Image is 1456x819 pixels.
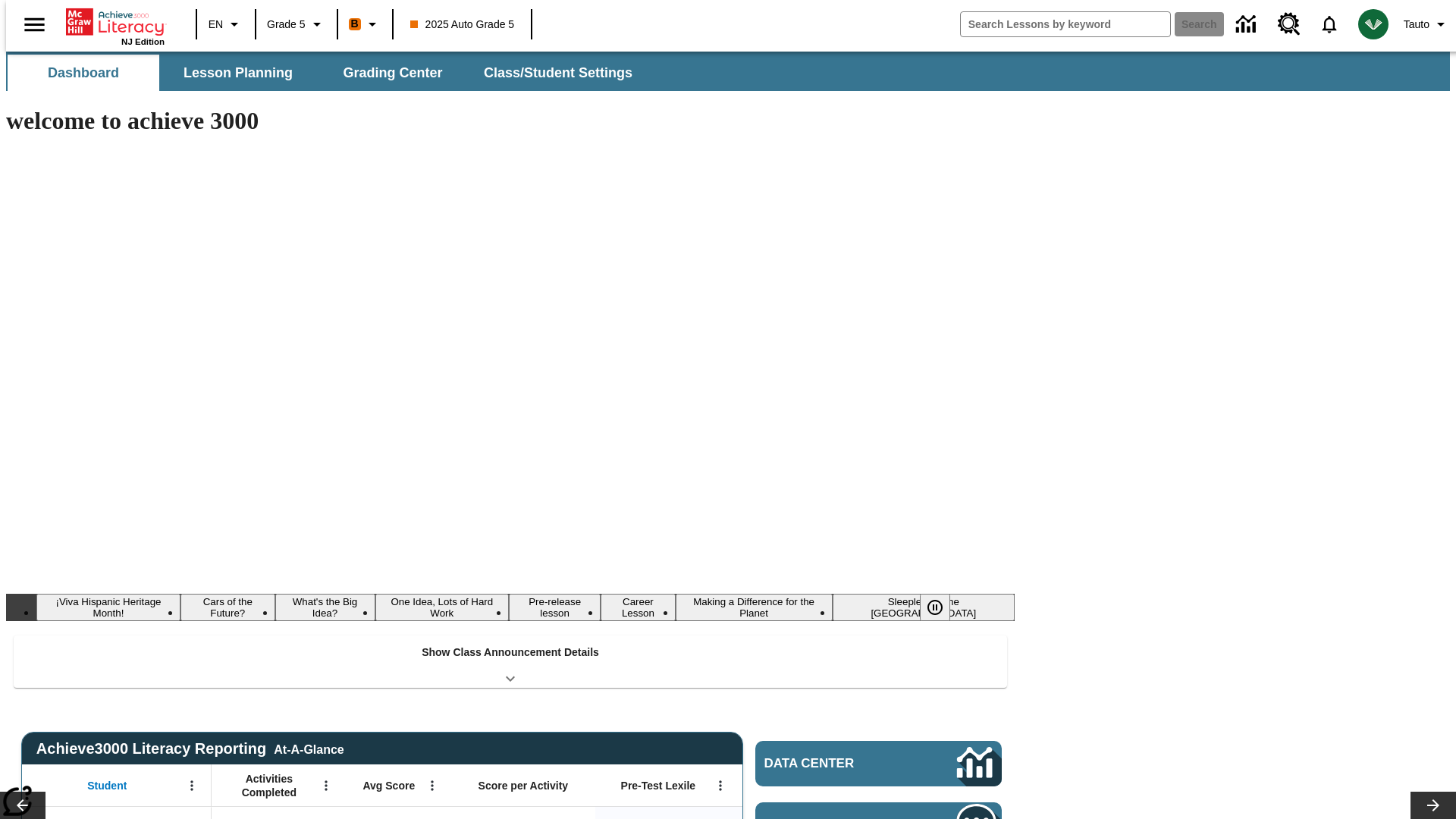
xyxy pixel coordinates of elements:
span: B [351,14,359,33]
span: Tauto [1404,17,1429,33]
div: Pause [920,594,965,621]
button: Slide 1 ¡Viva Hispanic Heritage Month! [36,594,180,621]
div: SubNavbar [6,52,1450,91]
span: 2025 Auto Grade 5 [410,17,515,33]
a: Data Center [755,741,1002,786]
button: Slide 7 Making a Difference for the Planet [676,594,833,621]
button: Grading Center [317,55,469,91]
p: Show Class Announcement Details [422,645,599,661]
button: Lesson Planning [162,55,314,91]
button: Slide 3 What's the Big Idea? [275,594,375,621]
button: Slide 4 One Idea, Lots of Hard Work [375,594,510,621]
button: Grade: Grade 5, Select a grade [261,11,332,38]
button: Open side menu [12,2,57,47]
button: Open Menu [709,774,732,797]
span: EN [209,17,223,33]
button: Slide 8 Sleepless in the Animal Kingdom [833,594,1015,621]
img: avatar image [1358,9,1389,39]
span: Activities Completed [219,772,319,799]
a: Resource Center, Will open in new tab [1269,4,1310,45]
button: Slide 6 Career Lesson [601,594,675,621]
span: Data Center [764,756,906,771]
button: Boost Class color is orange. Change class color [343,11,388,38]
button: Dashboard [8,55,159,91]
span: NJ Edition [121,37,165,46]
button: Slide 2 Cars of the Future? [180,594,275,621]
span: Pre-Test Lexile [621,779,696,792]
span: Student [87,779,127,792]
span: Achieve3000 Literacy Reporting [36,740,344,758]
span: Avg Score [362,779,415,792]
a: Data Center [1227,4,1269,45]
button: Pause [920,594,950,621]
input: search field [961,12,1170,36]
div: Home [66,5,165,46]
button: Lesson carousel, Next [1410,792,1456,819]
h1: welcome to achieve 3000 [6,107,1015,135]
span: Score per Activity [479,779,569,792]
button: Open Menu [315,774,337,797]
div: At-A-Glance [274,740,344,757]
a: Notifications [1310,5,1349,44]
button: Open Menu [421,774,444,797]
button: Language: EN, Select a language [202,11,250,38]
div: SubNavbar [6,55,646,91]
span: Grade 5 [267,17,306,33]
button: Open Menu [180,774,203,797]
a: Home [66,7,165,37]
div: Show Class Announcement Details [14,635,1007,688]
button: Class/Student Settings [472,55,645,91]
button: Profile/Settings [1398,11,1456,38]
button: Slide 5 Pre-release lesson [509,594,601,621]
button: Select a new avatar [1349,5,1398,44]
